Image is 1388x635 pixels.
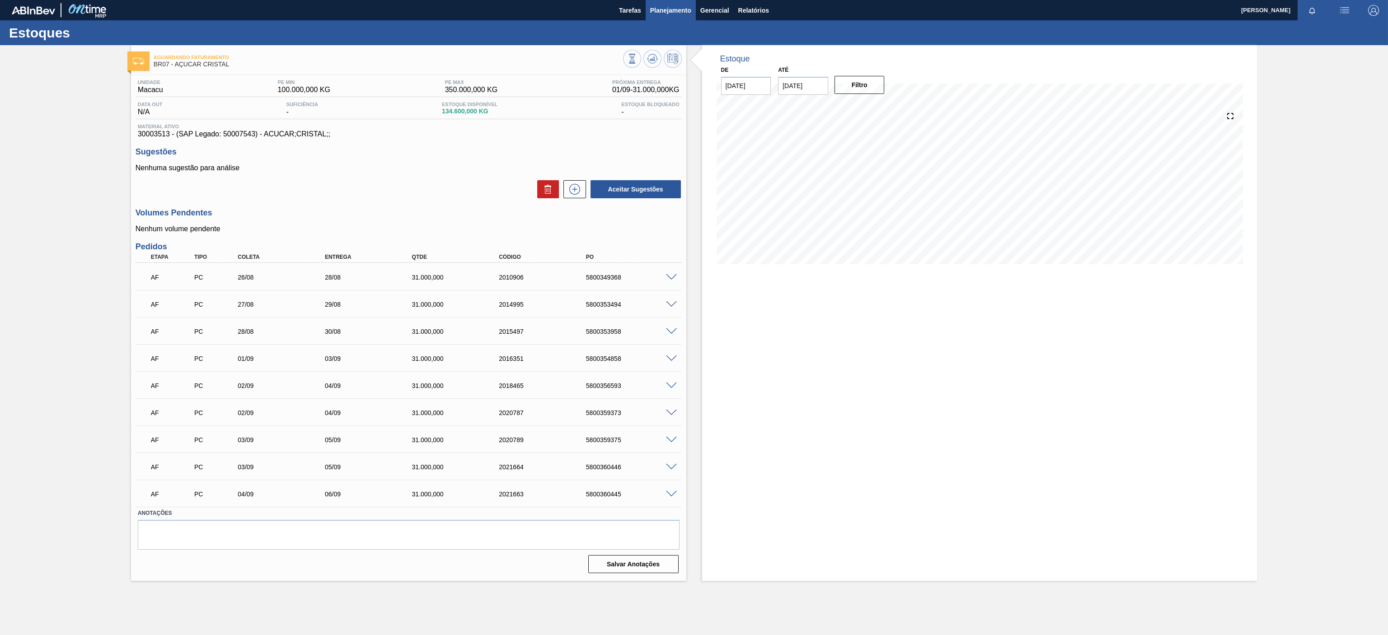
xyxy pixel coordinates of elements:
[778,77,828,95] input: dd/mm/yyyy
[612,79,680,85] span: Próxima Entrega
[738,5,769,16] span: Relatórios
[149,457,197,477] div: Aguardando Faturamento
[138,507,680,520] label: Anotações
[138,130,680,138] span: 30003513 - (SAP Legado: 50007543) - ACUCAR;CRISTAL;;
[151,436,194,444] p: AF
[235,274,336,281] div: 26/08/2025
[192,463,240,471] div: Pedido de Compra
[720,54,750,64] div: Estoque
[591,180,681,198] button: Aceitar Sugestões
[323,382,423,389] div: 04/09/2025
[192,382,240,389] div: Pedido de Compra
[136,225,682,233] p: Nenhum volume pendente
[619,5,641,16] span: Tarefas
[1298,4,1327,17] button: Notificações
[149,403,197,423] div: Aguardando Faturamento
[584,409,684,416] div: 5800359373
[497,382,597,389] div: 2018465
[136,164,682,172] p: Nenhuma sugestão para análise
[323,436,423,444] div: 05/09/2025
[154,61,623,68] span: BR07 - AÇÚCAR CRISTAL
[136,208,682,218] h3: Volumes Pendentes
[151,463,194,471] p: AF
[643,50,661,68] button: Atualizar Gráfico
[192,254,240,260] div: Tipo
[136,147,682,157] h3: Sugestões
[1368,5,1379,16] img: Logout
[586,179,682,199] div: Aceitar Sugestões
[721,77,771,95] input: dd/mm/yyyy
[284,102,320,116] div: -
[151,328,194,335] p: AF
[410,274,510,281] div: 31.000,000
[584,355,684,362] div: 5800354858
[442,108,497,115] span: 134.600,000 KG
[277,79,330,85] span: PE MIN
[149,484,197,504] div: Aguardando Faturamento
[323,274,423,281] div: 28/08/2025
[410,301,510,308] div: 31.000,000
[410,254,510,260] div: Qtde
[588,555,679,573] button: Salvar Anotações
[286,102,318,107] span: Suficiência
[323,409,423,416] div: 04/09/2025
[497,254,597,260] div: Código
[623,50,641,68] button: Visão Geral dos Estoques
[235,409,336,416] div: 02/09/2025
[138,86,163,94] span: Macacu
[835,76,885,94] button: Filtro
[192,436,240,444] div: Pedido de Compra
[584,328,684,335] div: 5800353958
[235,254,336,260] div: Coleta
[149,322,197,341] div: Aguardando Faturamento
[151,382,194,389] p: AF
[136,242,682,252] h3: Pedidos
[778,67,788,73] label: Até
[621,102,679,107] span: Estoque Bloqueado
[584,463,684,471] div: 5800360446
[235,436,336,444] div: 03/09/2025
[192,409,240,416] div: Pedido de Compra
[151,274,194,281] p: AF
[445,79,498,85] span: PE MAX
[584,301,684,308] div: 5800353494
[149,294,197,314] div: Aguardando Faturamento
[584,254,684,260] div: PO
[151,409,194,416] p: AF
[192,328,240,335] div: Pedido de Compra
[192,490,240,498] div: Pedido de Compra
[559,180,586,198] div: Nova sugestão
[497,409,597,416] div: 2020787
[277,86,330,94] span: 100.000,000 KG
[497,490,597,498] div: 2021663
[619,102,681,116] div: -
[410,355,510,362] div: 31.000,000
[584,436,684,444] div: 5800359375
[410,328,510,335] div: 31.000,000
[138,79,163,85] span: Unidade
[445,86,498,94] span: 350.000,000 KG
[323,355,423,362] div: 03/09/2025
[192,301,240,308] div: Pedido de Compra
[410,382,510,389] div: 31.000,000
[497,328,597,335] div: 2015497
[12,6,55,14] img: TNhmsLtSVTkK8tSr43FrP2fwEKptu5GPRR3wAAAABJRU5ErkJggg==
[410,436,510,444] div: 31.000,000
[192,355,240,362] div: Pedido de Compra
[721,67,729,73] label: De
[149,254,197,260] div: Etapa
[235,382,336,389] div: 02/09/2025
[235,328,336,335] div: 28/08/2025
[584,490,684,498] div: 5800360445
[533,180,559,198] div: Excluir Sugestões
[149,267,197,287] div: Aguardando Faturamento
[9,28,169,38] h1: Estoques
[154,55,623,60] span: Aguardando Faturamento
[192,274,240,281] div: Pedido de Compra
[323,463,423,471] div: 05/09/2025
[410,409,510,416] div: 31.000,000
[235,463,336,471] div: 03/09/2025
[650,5,691,16] span: Planejamento
[584,382,684,389] div: 5800356593
[497,355,597,362] div: 2016351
